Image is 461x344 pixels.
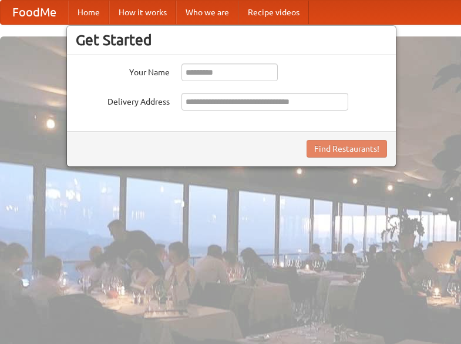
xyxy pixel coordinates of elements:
[76,31,387,49] h3: Get Started
[76,93,170,108] label: Delivery Address
[68,1,109,24] a: Home
[238,1,309,24] a: Recipe videos
[307,140,387,158] button: Find Restaurants!
[109,1,176,24] a: How it works
[1,1,68,24] a: FoodMe
[76,64,170,78] label: Your Name
[176,1,238,24] a: Who we are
